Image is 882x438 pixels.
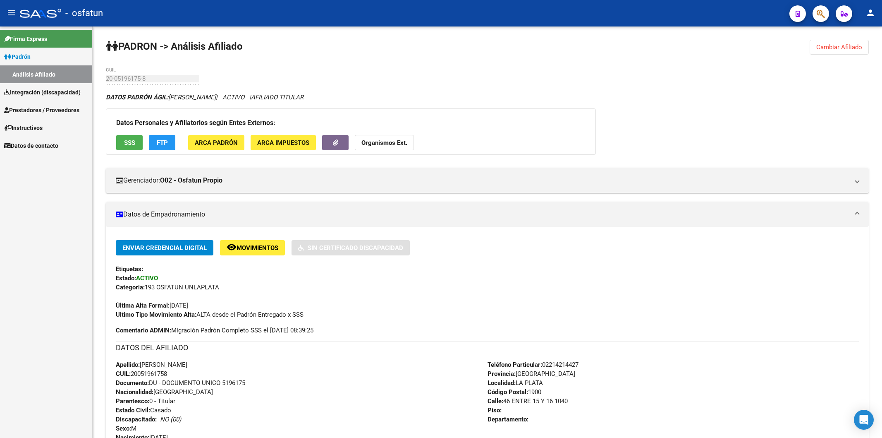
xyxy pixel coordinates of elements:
strong: Última Alta Formal: [116,302,170,309]
span: SSS [124,139,135,147]
strong: Discapacitado: [116,416,157,423]
strong: Categoria: [116,284,145,291]
button: Cambiar Afiliado [810,40,869,55]
strong: Localidad: [488,379,516,387]
strong: Etiquetas: [116,265,143,273]
strong: Teléfono Particular: [488,361,542,368]
strong: CUIL: [116,370,131,378]
span: Instructivos [4,123,43,132]
button: FTP [149,135,175,150]
span: Movimientos [237,244,278,252]
mat-expansion-panel-header: Datos de Empadronamiento [106,202,869,227]
mat-panel-title: Gerenciador: [116,176,849,185]
strong: Organismos Ext. [361,139,407,147]
span: 1900 [488,388,541,396]
strong: DATOS PADRÓN ÁGIL: [106,94,168,101]
span: [GEOGRAPHIC_DATA] [116,388,213,396]
span: - osfatun [65,4,103,22]
span: Cambiar Afiliado [816,43,862,51]
strong: ACTIVO [136,274,158,282]
span: 46 ENTRE 15 Y 16 1040 [488,397,568,405]
span: 0 - Titular [116,397,175,405]
mat-icon: remove_red_eye [227,242,237,252]
span: [GEOGRAPHIC_DATA] [488,370,575,378]
span: 02214214427 [488,361,578,368]
span: FTP [157,139,168,147]
strong: Departamento: [488,416,528,423]
button: Organismos Ext. [355,135,414,150]
i: NO (00) [160,416,181,423]
span: Migración Padrón Completo SSS el [DATE] 08:39:25 [116,326,313,335]
mat-icon: menu [7,8,17,18]
span: DU - DOCUMENTO UNICO 5196175 [116,379,245,387]
span: Firma Express [4,34,47,43]
span: 20051961758 [116,370,167,378]
span: M [116,425,136,432]
button: SSS [116,135,143,150]
mat-icon: person [865,8,875,18]
button: Sin Certificado Discapacidad [292,240,410,255]
mat-panel-title: Datos de Empadronamiento [116,210,849,219]
span: Casado [116,407,171,414]
strong: Parentesco: [116,397,149,405]
mat-expansion-panel-header: Gerenciador:O02 - Osfatun Propio [106,168,869,193]
i: | ACTIVO | [106,94,304,101]
span: Sin Certificado Discapacidad [308,244,403,252]
span: ALTA desde el Padrón Entregado x SSS [116,311,304,318]
span: ARCA Impuestos [257,139,309,147]
span: Prestadores / Proveedores [4,106,79,115]
span: [PERSON_NAME] [106,94,216,101]
span: [DATE] [116,302,188,309]
span: Enviar Credencial Digital [122,244,207,252]
span: Integración (discapacidad) [4,88,81,97]
strong: Apellido: [116,361,140,368]
div: 193 OSFATUN UNLAPLATA [116,283,859,292]
span: Padrón [4,52,31,61]
h3: DATOS DEL AFILIADO [116,342,859,354]
span: LA PLATA [488,379,543,387]
strong: O02 - Osfatun Propio [160,176,222,185]
strong: Sexo: [116,425,131,432]
button: Movimientos [220,240,285,255]
button: ARCA Padrón [188,135,244,150]
h3: Datos Personales y Afiliatorios según Entes Externos: [116,117,586,129]
strong: Nacionalidad: [116,388,153,396]
span: ARCA Padrón [195,139,238,147]
strong: Código Postal: [488,388,528,396]
strong: Documento: [116,379,149,387]
strong: Calle: [488,397,503,405]
div: Open Intercom Messenger [854,410,874,430]
strong: Piso: [488,407,502,414]
strong: Provincia: [488,370,516,378]
button: ARCA Impuestos [251,135,316,150]
strong: Estado: [116,274,136,282]
strong: PADRON -> Análisis Afiliado [106,41,243,52]
button: Enviar Credencial Digital [116,240,213,255]
span: AFILIADO TITULAR [251,94,304,101]
span: Datos de contacto [4,141,58,150]
strong: Comentario ADMIN: [116,327,171,334]
strong: Ultimo Tipo Movimiento Alta: [116,311,196,318]
span: [PERSON_NAME] [116,361,187,368]
strong: Estado Civil: [116,407,150,414]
